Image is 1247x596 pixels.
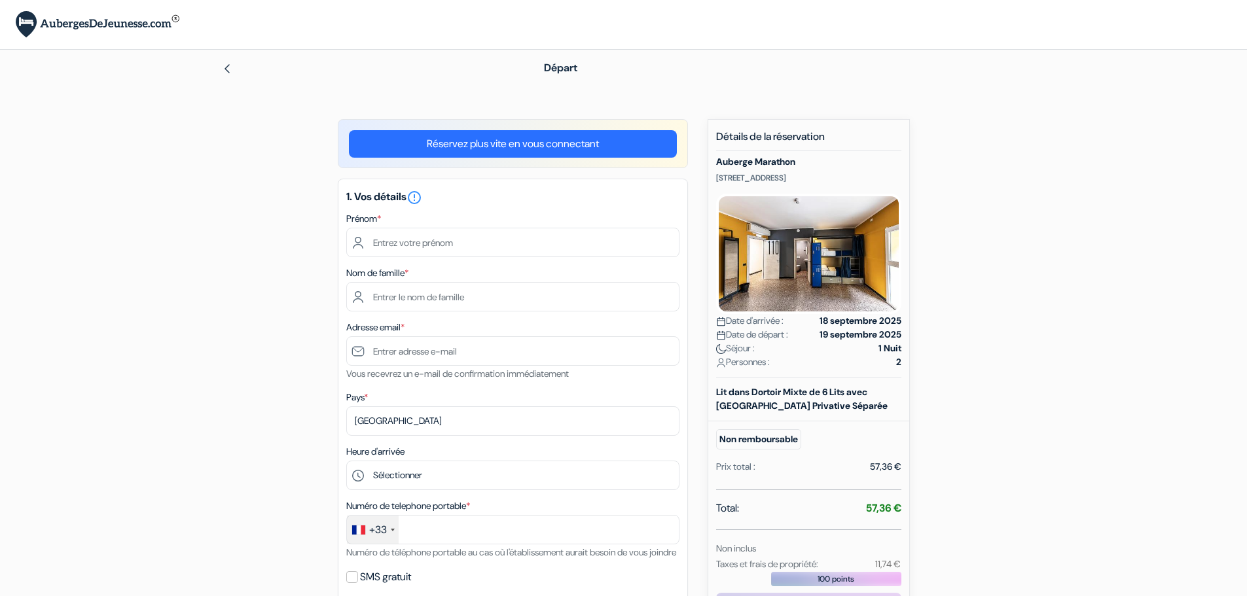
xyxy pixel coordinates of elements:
span: 100 points [818,573,854,585]
h5: Auberge Marathon [716,156,901,167]
h5: 1. Vos détails [346,190,679,205]
small: 11,74 € [875,558,901,570]
b: Lit dans Dortoir Mixte de 6 Lits avec [GEOGRAPHIC_DATA] Privative Séparée [716,386,888,412]
strong: 57,36 € [866,501,901,515]
div: 57,36 € [870,460,901,474]
img: left_arrow.svg [222,63,232,74]
label: Nom de famille [346,266,408,280]
small: Taxes et frais de propriété: [716,558,818,570]
strong: 18 septembre 2025 [820,314,901,328]
img: user_icon.svg [716,358,726,368]
label: SMS gratuit [360,568,411,586]
span: Séjour : [716,342,755,355]
label: Prénom [346,212,381,226]
div: France: +33 [347,516,399,544]
h5: Détails de la réservation [716,130,901,151]
strong: 19 septembre 2025 [820,328,901,342]
input: Entrer adresse e-mail [346,336,679,366]
label: Pays [346,391,368,404]
img: AubergesDeJeunesse.com [16,11,179,38]
strong: 2 [896,355,901,369]
img: moon.svg [716,344,726,354]
label: Heure d'arrivée [346,445,405,459]
small: Non remboursable [716,429,801,449]
label: Numéro de telephone portable [346,499,470,513]
small: Vous recevrez un e-mail de confirmation immédiatement [346,368,569,379]
i: error_outline [407,190,422,205]
span: Départ [544,61,577,75]
span: Total: [716,500,739,516]
input: Entrez votre prénom [346,228,679,257]
p: [STREET_ADDRESS] [716,173,901,183]
div: +33 [369,522,387,538]
a: error_outline [407,190,422,203]
span: Date de départ : [716,328,788,342]
span: Date d'arrivée : [716,314,784,328]
img: calendar.svg [716,330,726,340]
div: Prix total : [716,460,755,474]
span: Personnes : [716,355,770,369]
input: Entrer le nom de famille [346,282,679,311]
small: Numéro de téléphone portable au cas où l'établissement aurait besoin de vous joindre [346,546,676,558]
small: Non inclus [716,542,756,554]
img: calendar.svg [716,317,726,326]
a: Réservez plus vite en vous connectant [349,130,677,158]
label: Adresse email [346,321,405,334]
strong: 1 Nuit [878,342,901,355]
